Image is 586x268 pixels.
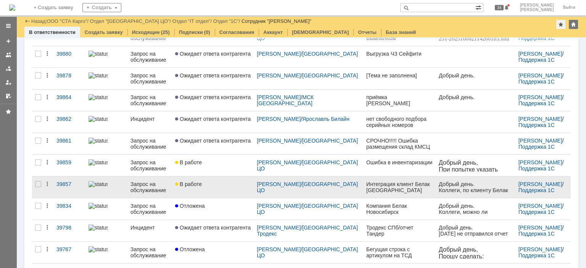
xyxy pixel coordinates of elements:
[53,90,85,111] a: 39864
[45,18,47,24] div: |
[56,94,82,100] div: 39864
[518,122,555,128] a: Поддержка 1С
[130,159,169,172] div: Запрос на обслуживание
[257,138,360,144] div: /
[263,29,283,35] a: Аккаунт
[47,18,90,24] div: /
[257,225,360,237] div: /
[29,29,76,35] a: В ответственности
[44,246,50,252] div: Действия
[518,165,555,172] a: Поддержка 1С
[366,116,433,128] div: нет свободного подбора серийных номеров
[302,116,349,122] a: Ярославль Билайн
[366,181,433,193] div: Интеграция клиент Белак [GEOGRAPHIC_DATA]
[14,204,62,210] span: 7797457 (доб.701)
[366,225,433,237] div: Тродекс СПб/отчет Тандер
[49,148,53,153] span: ru
[172,90,254,111] a: Ожидает ответа контрагента
[132,29,160,35] a: Исходящие
[366,72,433,79] div: [Тема не заполнена]
[12,117,40,123] span: TotalGroup
[85,177,127,198] a: statusbar-15 (1).png
[44,159,50,165] div: Действия
[82,3,121,12] div: Создать
[518,225,562,231] a: [PERSON_NAME]
[363,177,436,198] a: Интеграция клиент Белак [GEOGRAPHIC_DATA]
[130,246,169,258] div: Запрос на обслуживание
[172,198,254,220] a: Отложена
[518,51,568,63] div: /
[518,72,568,85] div: /
[6,157,8,163] span: .
[89,159,108,165] img: statusbar-40 (1).png
[41,117,52,123] span: com
[89,72,108,79] img: statusbar-100 (1).png
[257,94,360,106] div: /
[257,51,360,57] div: /
[257,203,301,209] a: [PERSON_NAME]
[130,203,169,215] div: Запрос на обслуживание
[10,117,12,123] span: -
[51,258,56,265] span: @
[518,225,568,237] div: /
[175,181,202,187] span: В работе
[363,242,436,263] a: Бегущая строка с артикулом на ТСД
[21,185,25,192] span: el
[12,229,40,235] span: TotalGroup
[257,94,301,100] a: [PERSON_NAME]
[127,68,172,89] a: Запрос на обслуживание
[130,72,169,85] div: Запрос на обслуживание
[518,72,562,79] a: [PERSON_NAME]
[44,138,50,144] div: Действия
[257,159,301,165] a: [PERSON_NAME]
[127,220,172,241] a: Инцидент
[8,159,13,165] span: ru
[40,229,41,235] span: .
[175,203,205,209] span: Отложена
[20,167,23,173] span: e
[48,151,51,157] span: e
[23,148,28,153] span: @
[518,159,562,165] a: [PERSON_NAME]
[366,51,433,57] div: Выгрузка ЧЗ Сейфити
[85,155,127,176] a: statusbar-40 (1).png
[175,72,251,79] span: Ожидает ответа контрагента
[204,29,210,35] div: (0)
[302,72,358,79] a: [GEOGRAPHIC_DATA]
[53,198,85,220] a: 39834
[49,167,53,173] span: ru
[366,159,433,165] div: Ошибка в инвентаризации
[47,18,87,24] a: ООО "СТА Карго"
[56,159,82,165] div: 39859
[127,242,172,263] a: Запрос на обслуживание
[53,242,85,263] a: 39767
[85,242,127,263] a: statusbar-15 (1).png
[175,94,251,100] span: Ожидает ответа контрагента
[44,72,50,79] div: Действия
[41,229,52,235] span: com
[85,220,127,241] a: statusbar-0 (1).png
[130,181,169,193] div: Запрос на обслуживание
[172,242,254,263] a: Отложена
[18,148,20,153] span: .
[257,203,359,215] a: [GEOGRAPHIC_DATA] ЦО
[172,111,254,133] a: Ожидает ответа контрагента
[127,177,172,198] a: Запрос на обслуживание
[44,203,50,209] div: Действия
[518,116,562,122] a: [PERSON_NAME]
[518,246,568,258] div: /
[85,198,127,220] a: statusbar-100 (1).png
[518,138,568,150] div: /
[53,155,85,176] a: 39859
[90,18,172,24] div: /
[89,94,108,100] img: statusbar-100 (1).png
[51,152,56,159] span: @
[366,138,433,150] div: СРОЧНО!!!!! Ошибка размещения склад КМСЦ
[213,18,241,24] div: /
[257,225,301,231] a: [PERSON_NAME]
[518,187,555,193] a: Поддержка 1С
[179,29,203,35] a: Подписки
[257,246,359,258] a: [GEOGRAPHIC_DATA] ЦО
[257,246,301,252] a: [PERSON_NAME]
[85,29,123,35] a: Создать заявку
